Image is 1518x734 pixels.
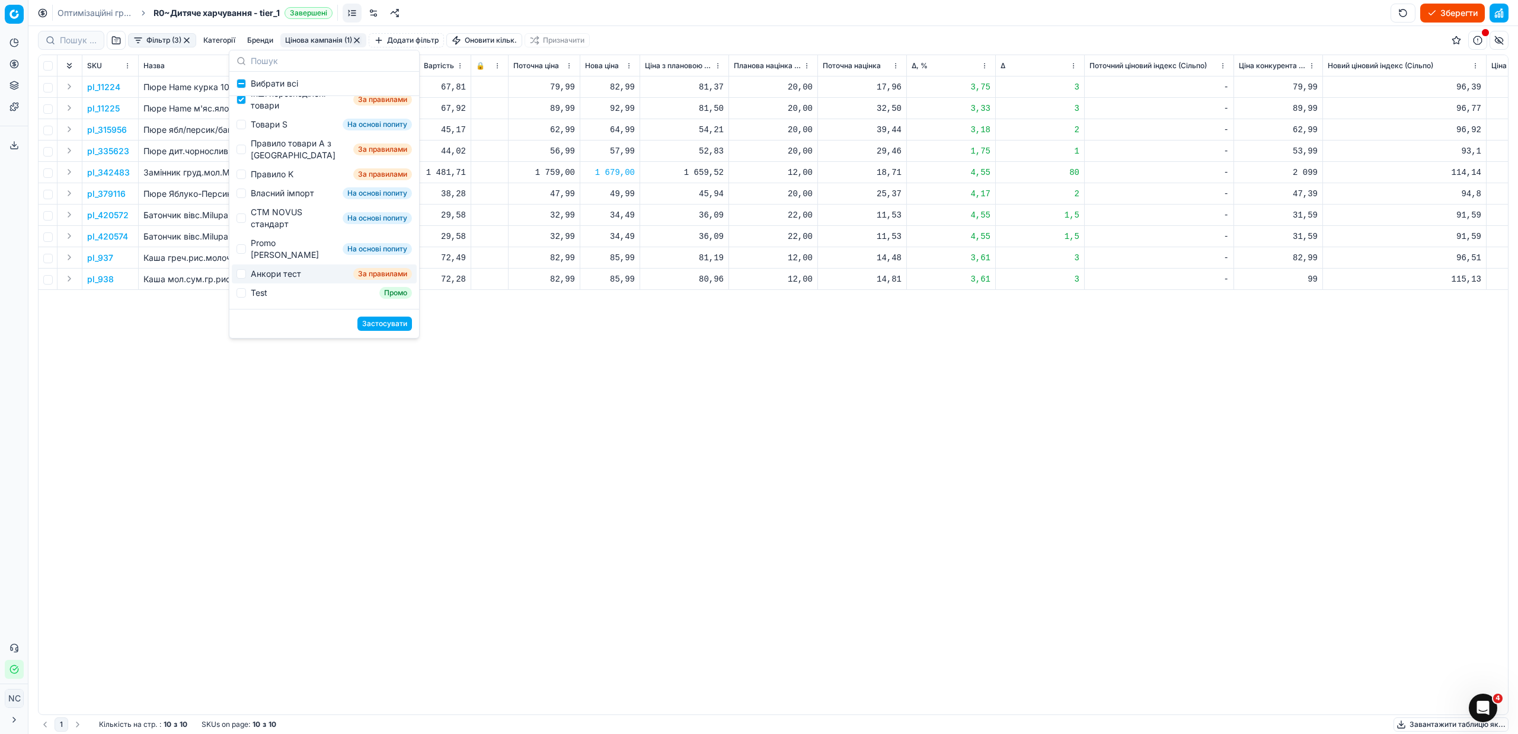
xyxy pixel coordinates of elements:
[62,186,76,200] button: Expand
[143,252,332,264] p: Каша греч.рис.молоч.Малютка250г
[734,188,813,200] div: 20,00
[343,119,412,130] span: На основі попиту
[263,720,266,729] strong: з
[424,61,454,71] span: Вартість
[645,231,724,242] div: 36,09
[424,81,466,93] div: 67,81
[357,317,412,331] button: Застосувати
[1001,145,1079,157] div: 1
[1239,273,1318,285] div: 99
[1089,103,1229,114] div: -
[1328,188,1481,200] div: 94,8
[280,33,366,47] button: Цінова кампанія (1)
[143,145,332,157] p: Пюре дит.чорнослив Milupa 125Г
[253,720,260,729] strong: 10
[87,188,126,200] button: pl_379116
[87,167,130,178] p: pl_342483
[1089,145,1229,157] div: -
[424,209,466,221] div: 29,58
[823,61,881,71] span: Поточна націнка
[369,33,444,47] button: Додати фільтр
[912,145,990,157] div: 1,75
[143,273,332,285] p: Каша мол.сум.гр.рис.кук.вів.Малютка250г
[513,145,575,157] div: 56,99
[912,209,990,221] div: 4,55
[446,33,522,47] button: Оновити кільк.
[424,145,466,157] div: 44,02
[1239,209,1318,221] div: 31,59
[1001,252,1079,264] div: 3
[525,33,590,47] button: Призначити
[143,124,332,136] p: Пюре ябл/персик/банан пауч Хаманек 120г
[823,103,902,114] div: 32,50
[87,145,129,157] p: pl_335623
[645,188,724,200] div: 45,94
[87,103,120,114] button: pl_11225
[1328,167,1481,178] div: 114,14
[251,287,267,299] div: Test
[912,252,990,264] div: 3,61
[1328,81,1481,93] div: 96,39
[62,79,76,94] button: Expand
[251,138,349,161] div: Правило товари А з [GEOGRAPHIC_DATA]
[62,272,76,286] button: Expand
[585,145,635,157] div: 57,99
[734,231,813,242] div: 22,00
[513,61,559,71] span: Поточна ціна
[585,124,635,136] div: 64,99
[734,61,801,71] span: Планова націнка на категорію
[1001,209,1079,221] div: 1,5
[1420,4,1485,23] button: Зберегти
[343,212,412,224] span: На основі попиту
[585,252,635,264] div: 85,99
[1001,231,1079,242] div: 1,5
[585,61,619,71] span: Нова ціна
[87,252,113,264] button: pl_937
[734,103,813,114] div: 20,00
[1089,61,1207,71] span: Поточний ціновий індекс (Сільпо)
[645,209,724,221] div: 36,09
[1089,188,1229,200] div: -
[251,187,314,199] div: Власний імпорт
[1239,145,1318,157] div: 53,99
[251,78,298,90] span: Вибрати всі
[154,7,333,19] span: R0~Дитяче харчування - tier_1Завершені
[1328,145,1481,157] div: 93,1
[87,209,129,221] button: pl_420572
[823,231,902,242] div: 11,53
[513,81,575,93] div: 79,99
[242,33,278,47] button: Бренди
[154,7,280,19] span: R0~Дитяче харчування - tier_1
[823,124,902,136] div: 39,44
[734,167,813,178] div: 12,00
[251,88,349,111] div: Інші нерозподілені товари
[1239,61,1306,71] span: Ціна конкурента (Сільпо)
[1239,103,1318,114] div: 89,99
[164,720,171,729] strong: 10
[734,209,813,221] div: 22,00
[424,103,466,114] div: 67,92
[912,188,990,200] div: 4,17
[251,237,338,261] div: Promo [PERSON_NAME]
[1089,209,1229,221] div: -
[912,167,990,178] div: 4,55
[645,103,724,114] div: 81,50
[1239,124,1318,136] div: 62,99
[62,143,76,158] button: Expand
[823,273,902,285] div: 14,81
[1328,209,1481,221] div: 91,59
[269,720,276,729] strong: 10
[645,252,724,264] div: 81,19
[199,33,240,47] button: Категорії
[1239,231,1318,242] div: 31,59
[87,273,114,285] button: pl_938
[174,720,177,729] strong: з
[1493,694,1503,703] span: 4
[143,167,332,178] p: Замінник груд.мол.Мам.Преміум 3 12+ 800г
[912,103,990,114] div: 3,33
[143,81,332,93] p: Пюре Hame курка 100г
[645,81,724,93] div: 81,37
[424,231,466,242] div: 29,58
